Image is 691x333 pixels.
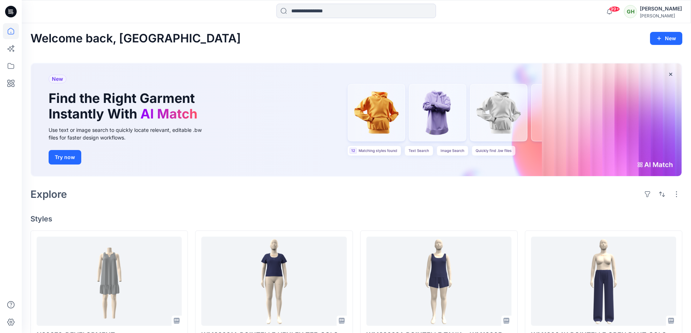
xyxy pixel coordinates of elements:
div: [PERSON_NAME] [640,13,682,18]
div: [PERSON_NAME] [640,4,682,13]
a: WM22621A POINTELLE HENLEY TEE_COLORWAY_REV8 [201,237,346,326]
div: GH [624,5,637,18]
button: Try now [49,150,81,165]
h2: Explore [30,188,67,200]
span: 99+ [609,6,620,12]
h1: Find the Right Garment Instantly With [49,91,201,122]
span: New [52,75,63,83]
span: AI Match [140,106,197,122]
button: New [650,32,682,45]
h2: Welcome back, [GEOGRAPHIC_DATA] [30,32,241,45]
a: WM12604K POINTELLE OPEN PANT_COLORWAY REV1 [531,237,676,326]
h4: Styles [30,215,682,223]
a: WM22622A POINTELLE TANK + WM12605K POINTELLE SHORT -w- PICOT_COLORWAY REV1 [366,237,511,326]
div: Use text or image search to quickly locate relevant, editable .bw files for faster design workflows. [49,126,212,141]
a: N20076_DEVELOPMENT [37,237,182,326]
